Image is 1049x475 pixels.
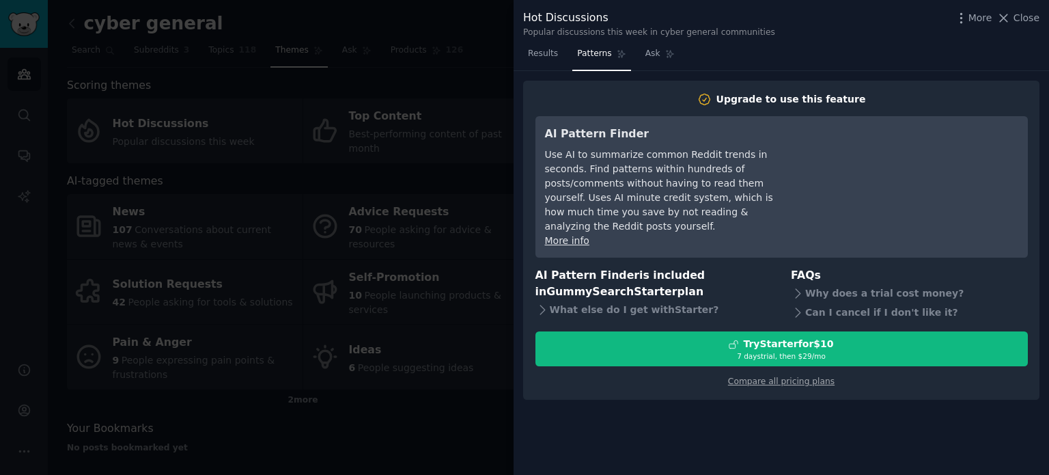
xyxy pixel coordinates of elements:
[523,10,775,27] div: Hot Discussions
[968,11,992,25] span: More
[535,301,772,320] div: What else do I get with Starter ?
[716,92,866,107] div: Upgrade to use this feature
[954,11,992,25] button: More
[791,303,1028,322] div: Can I cancel if I don't like it?
[1013,11,1039,25] span: Close
[813,126,1018,228] iframe: YouTube video player
[545,126,794,143] h3: AI Pattern Finder
[536,351,1027,361] div: 7 days trial, then $ 29 /mo
[545,235,589,246] a: More info
[535,331,1028,366] button: TryStarterfor$107 daystrial, then $29/mo
[545,148,794,234] div: Use AI to summarize common Reddit trends in seconds. Find patterns within hundreds of posts/comme...
[577,48,611,60] span: Patterns
[743,337,833,351] div: Try Starter for $10
[528,48,558,60] span: Results
[641,43,680,71] a: Ask
[791,267,1028,284] h3: FAQs
[728,377,835,386] a: Compare all pricing plans
[523,27,775,39] div: Popular discussions this week in cyber general communities
[791,284,1028,303] div: Why does a trial cost money?
[535,267,772,301] h3: AI Pattern Finder is included in plan
[572,43,630,71] a: Patterns
[996,11,1039,25] button: Close
[523,43,563,71] a: Results
[645,48,660,60] span: Ask
[546,285,677,298] span: GummySearch Starter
